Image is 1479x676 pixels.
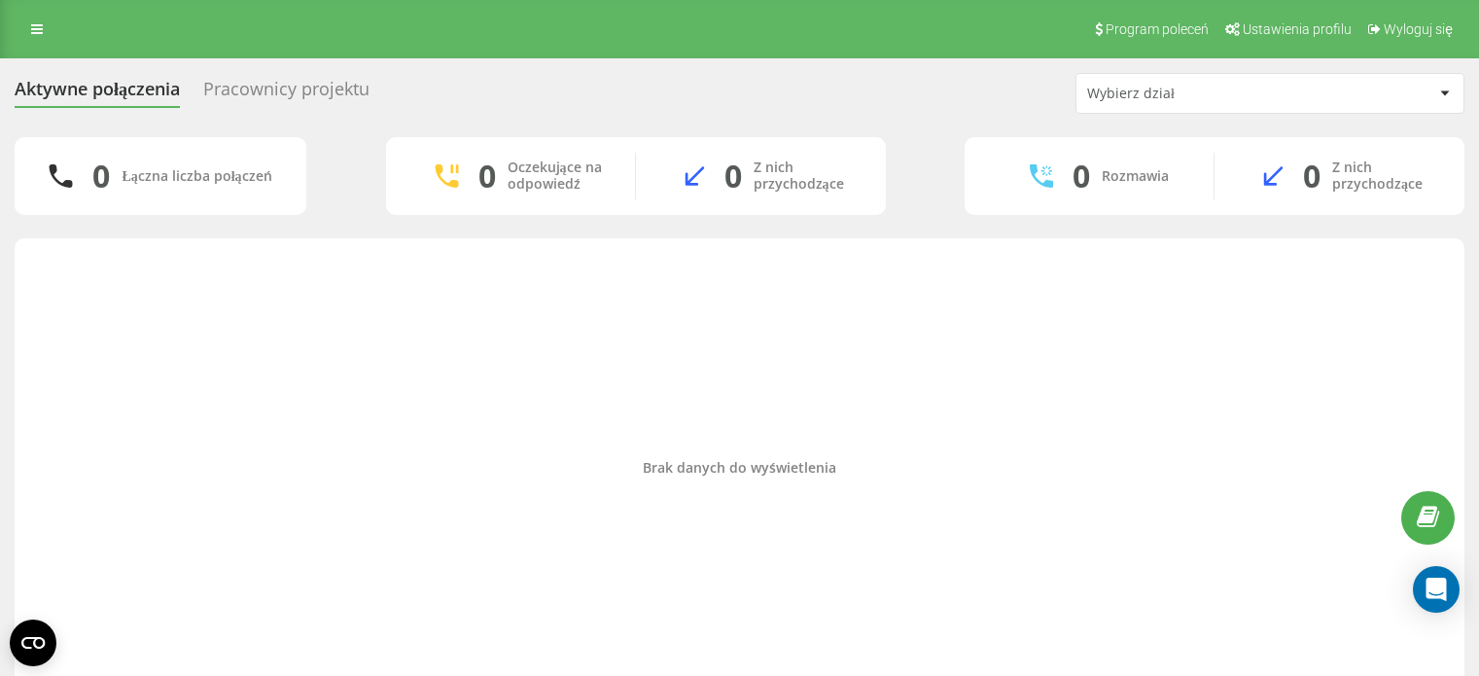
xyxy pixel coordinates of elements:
[754,160,857,193] div: Z nich przychodzące
[1073,158,1090,195] div: 0
[1413,566,1460,613] div: Open Intercom Messenger
[1332,160,1435,193] div: Z nich przychodzące
[1384,21,1453,37] span: Wyloguj się
[1102,168,1169,185] div: Rozmawia
[724,158,742,195] div: 0
[1243,21,1352,37] span: Ustawienia profilu
[1106,21,1209,37] span: Program poleceń
[508,160,606,193] div: Oczekujące na odpowiedź
[10,620,56,666] button: Open CMP widget
[478,158,496,195] div: 0
[1303,158,1321,195] div: 0
[1087,86,1320,102] div: Wybierz dział
[30,459,1449,476] div: Brak danych do wyświetlenia
[203,79,370,109] div: Pracownicy projektu
[15,79,180,109] div: Aktywne połączenia
[122,168,271,185] div: Łączna liczba połączeń
[92,158,110,195] div: 0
